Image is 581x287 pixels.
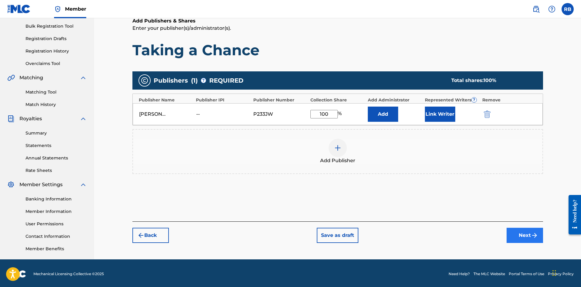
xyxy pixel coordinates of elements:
[33,271,104,277] span: Mechanical Licensing Collective © 2025
[26,89,87,95] a: Matching Tool
[26,167,87,174] a: Rate Sheets
[26,208,87,215] a: Member Information
[209,76,244,85] span: REQUIRED
[26,221,87,227] a: User Permissions
[482,97,537,103] div: Remove
[320,157,355,164] span: Add Publisher
[531,232,538,239] img: f7272a7cc735f4ea7f67.svg
[201,78,206,83] span: ?
[449,271,470,277] a: Need Help?
[132,17,543,25] h6: Add Publishers & Shares
[26,233,87,240] a: Contact Information
[7,115,15,122] img: Royalties
[26,48,87,54] a: Registration History
[26,101,87,108] a: Match History
[139,97,193,103] div: Publisher Name
[19,115,42,122] span: Royalties
[132,25,543,32] p: Enter your publisher(s)/administrator(s).
[253,97,308,103] div: Publisher Number
[451,77,531,84] div: Total shares:
[26,130,87,136] a: Summary
[548,271,574,277] a: Privacy Policy
[532,5,540,13] img: search
[26,60,87,67] a: Overclaims Tool
[19,181,63,188] span: Member Settings
[80,115,87,122] img: expand
[368,107,398,122] button: Add
[137,232,145,239] img: 7ee5dd4eb1f8a8e3ef2f.svg
[26,155,87,161] a: Annual Statements
[552,264,556,282] div: Drag
[472,97,477,102] span: ?
[26,23,87,29] a: Bulk Registration Tool
[26,246,87,252] a: Member Benefits
[80,74,87,81] img: expand
[191,76,198,85] span: ( 1 )
[80,181,87,188] img: expand
[26,142,87,149] a: Statements
[548,5,555,13] img: help
[334,144,341,152] img: add
[338,110,343,118] span: %
[425,107,455,122] button: Link Writer
[54,5,61,13] img: Top Rightsholder
[196,97,250,103] div: Publisher IPI
[507,228,543,243] button: Next
[425,97,479,103] div: Represented Writers
[132,41,543,59] h1: Taking a Chance
[154,76,188,85] span: Publishers
[7,74,15,81] img: Matching
[484,77,496,83] span: 100 %
[26,36,87,42] a: Registration Drafts
[132,228,169,243] button: Back
[317,228,358,243] button: Save as draft
[562,3,574,15] div: User Menu
[368,97,422,103] div: Add Administrator
[473,271,505,277] a: The MLC Website
[551,258,581,287] iframe: Chat Widget
[19,74,43,81] span: Matching
[7,5,31,13] img: MLC Logo
[546,3,558,15] div: Help
[26,196,87,202] a: Banking Information
[141,77,148,84] img: publishers
[564,190,581,239] iframe: Resource Center
[484,111,490,118] img: 12a2ab48e56ec057fbd8.svg
[65,5,86,12] span: Member
[530,3,542,15] a: Public Search
[7,181,15,188] img: Member Settings
[509,271,544,277] a: Portal Terms of Use
[310,97,365,103] div: Collection Share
